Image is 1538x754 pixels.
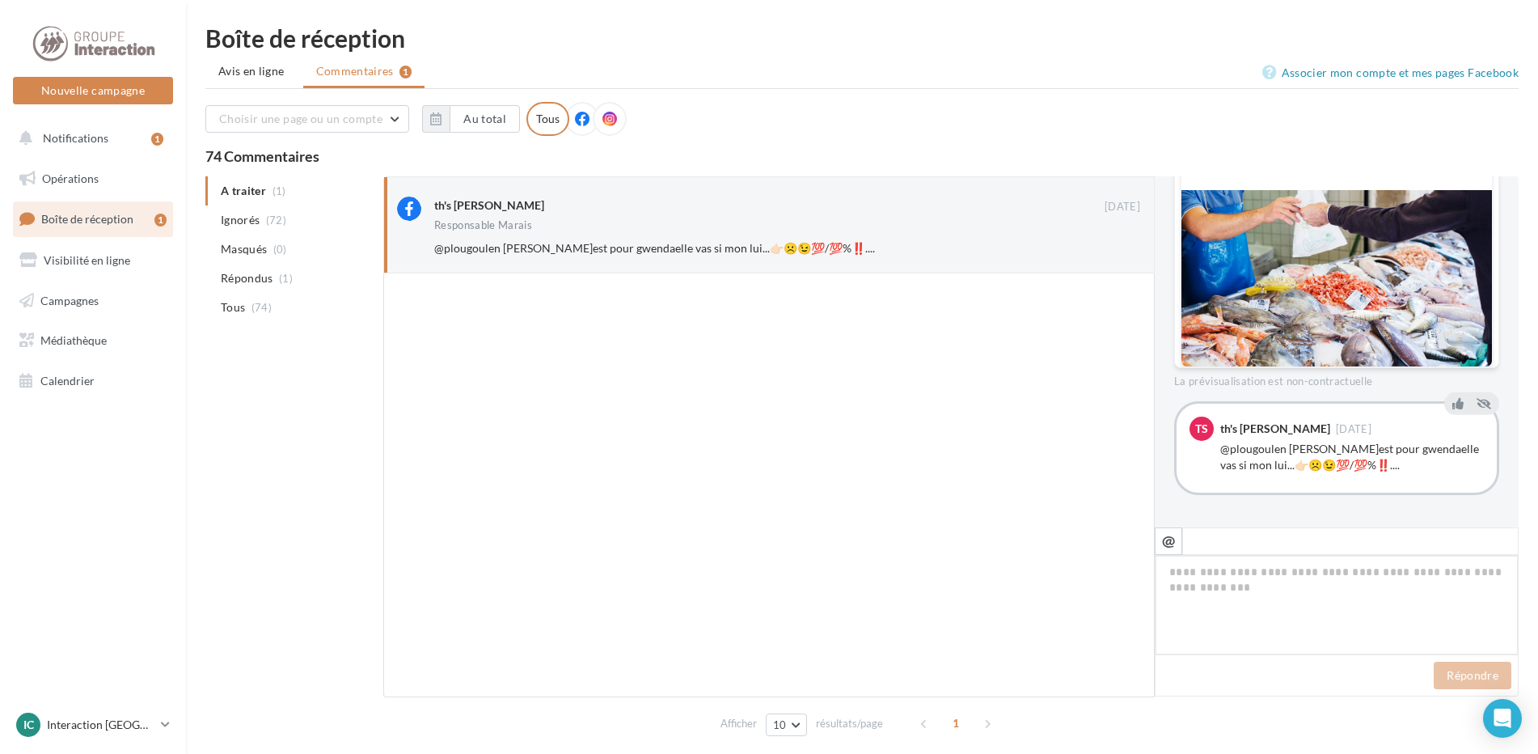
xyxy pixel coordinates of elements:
button: Choisir une page ou un compte [205,105,409,133]
span: Choisir une page ou un compte [219,112,382,125]
div: 1 [154,214,167,227]
span: (74) [251,301,272,314]
button: @ [1155,527,1182,555]
span: [DATE] [1105,200,1140,214]
button: Au total [422,105,520,133]
a: Visibilité en ligne [10,244,176,277]
div: Tous [526,102,569,136]
span: Campagnes [40,293,99,307]
button: Nouvelle campagne [13,77,173,104]
span: Tous [221,299,245,316]
span: Médiathèque [40,333,107,347]
span: @plougoulen [PERSON_NAME]est pour gwendaelle vas si mon lui...👉🏻☹️😉💯/💯%‼️.... [434,241,875,255]
span: Boîte de réception [41,212,133,226]
span: Notifications [43,131,108,145]
span: Ignorés [221,212,260,228]
a: IC Interaction [GEOGRAPHIC_DATA] [13,710,173,740]
div: Open Intercom Messenger [1483,699,1522,738]
span: (72) [266,214,286,227]
button: Au total [450,105,520,133]
span: Avis en ligne [218,63,285,79]
span: 10 [773,718,787,731]
a: Médiathèque [10,324,176,358]
span: IC [23,717,34,733]
div: 74 Commentaires [205,149,1519,163]
span: [DATE] [1336,424,1371,434]
a: Calendrier [10,364,176,398]
span: (0) [273,243,287,256]
button: Répondre [1434,662,1511,689]
div: th's [PERSON_NAME] [1220,423,1330,434]
span: Afficher [720,716,757,731]
span: Calendrier [40,374,95,388]
i: @ [1162,533,1176,548]
span: (1) [279,272,293,285]
button: 10 [766,714,807,736]
button: Notifications 1 [10,121,170,155]
span: 1 [943,710,969,736]
a: Campagnes [10,284,176,318]
a: Opérations [10,162,176,196]
span: résultats/page [816,716,883,731]
span: Opérations [42,172,99,185]
div: 1 [151,133,163,146]
div: Boîte de réception [205,26,1519,50]
p: Interaction [GEOGRAPHIC_DATA] [47,717,154,733]
span: Répondus [221,270,273,286]
div: th's [PERSON_NAME] [434,197,544,214]
a: Associer mon compte et mes pages Facebook [1262,63,1519,83]
div: La prévisualisation est non-contractuelle [1174,368,1499,389]
div: @plougoulen [PERSON_NAME]est pour gwendaelle vas si mon lui...👉🏻☹️😉💯/💯%‼️.... [1220,441,1484,473]
span: Visibilité en ligne [44,253,130,267]
span: ts [1195,421,1208,437]
a: Boîte de réception1 [10,201,176,236]
span: Masqués [221,241,267,257]
div: Responsable Marais [434,220,532,231]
